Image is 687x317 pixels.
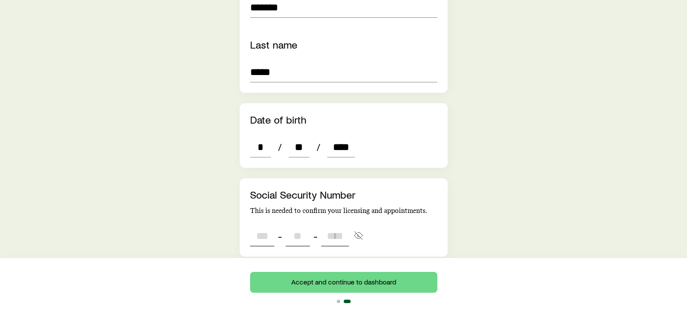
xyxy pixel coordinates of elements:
label: Social Security Number [250,188,355,201]
p: This is needed to confirm your licensing and appointments. [250,206,437,215]
span: / [274,141,285,153]
label: Date of birth [250,113,306,126]
div: dateOfBirth [250,137,355,157]
label: Last name [250,38,297,51]
span: - [278,230,282,242]
button: Accept and continue to dashboard [250,272,437,293]
span: - [313,230,318,242]
span: / [313,141,324,153]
